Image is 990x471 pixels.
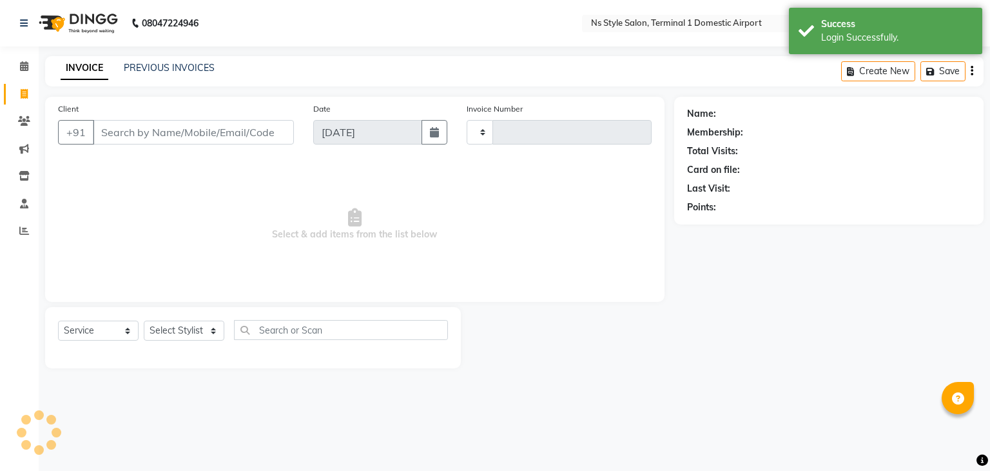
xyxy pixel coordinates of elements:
input: Search or Scan [234,320,448,340]
button: Save [920,61,966,81]
div: Login Successfully. [821,31,973,45]
label: Client [58,103,79,115]
a: PREVIOUS INVOICES [124,62,215,74]
label: Date [313,103,331,115]
img: logo [33,5,121,41]
button: Create New [841,61,915,81]
div: Total Visits: [687,145,738,158]
button: +91 [58,120,94,145]
div: Last Visit: [687,182,730,195]
div: Card on file: [687,163,740,177]
div: Name: [687,107,716,121]
b: 08047224946 [142,5,199,41]
div: Points: [687,201,716,214]
label: Invoice Number [467,103,523,115]
div: Success [821,17,973,31]
div: Membership: [687,126,743,139]
input: Search by Name/Mobile/Email/Code [93,120,294,145]
span: Select & add items from the list below [58,160,652,289]
a: INVOICE [61,57,108,80]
